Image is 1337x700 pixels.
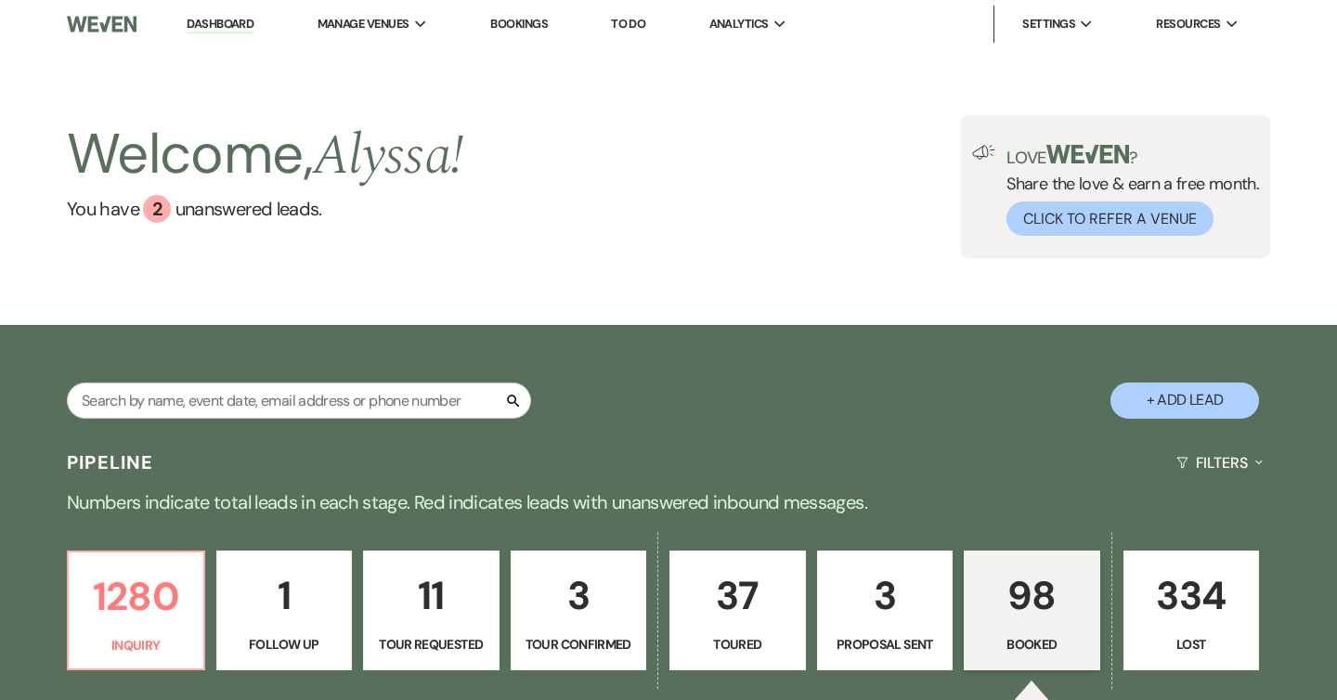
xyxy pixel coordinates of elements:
[976,634,1088,655] p: Booked
[1136,634,1248,655] p: Lost
[1006,201,1214,236] button: Click to Refer a Venue
[511,551,647,671] a: 3Tour Confirmed
[228,634,341,655] p: Follow Up
[964,551,1100,671] a: 98Booked
[681,564,794,627] p: 37
[67,382,531,419] input: Search by name, event date, email address or phone number
[67,5,136,44] img: Weven Logo
[313,113,464,199] span: Alyssa !
[681,634,794,655] p: Toured
[611,16,645,32] a: To Do
[490,16,548,32] a: Bookings
[1022,15,1075,33] span: Settings
[67,551,205,671] a: 1280Inquiry
[523,634,635,655] p: Tour Confirmed
[1046,145,1129,163] img: weven-logo-green.svg
[1110,382,1259,419] button: + Add Lead
[669,551,806,671] a: 37Toured
[709,15,769,33] span: Analytics
[976,564,1088,627] p: 98
[817,551,954,671] a: 3Proposal Sent
[995,145,1259,236] div: Share the love & earn a free month.
[187,16,253,33] a: Dashboard
[80,565,192,628] p: 1280
[216,551,353,671] a: 1Follow Up
[143,195,171,223] div: 2
[375,634,487,655] p: Tour Requested
[67,115,463,195] h2: Welcome,
[375,564,487,627] p: 11
[67,449,154,475] h3: Pipeline
[523,564,635,627] p: 3
[1123,551,1260,671] a: 334Lost
[318,15,409,33] span: Manage Venues
[1136,564,1248,627] p: 334
[1156,15,1220,33] span: Resources
[67,195,463,223] a: You have 2 unanswered leads.
[972,145,995,160] img: loud-speaker-illustration.svg
[829,564,941,627] p: 3
[829,634,941,655] p: Proposal Sent
[228,564,341,627] p: 1
[1006,145,1259,166] p: Love ?
[363,551,500,671] a: 11Tour Requested
[1169,438,1270,487] button: Filters
[80,635,192,655] p: Inquiry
